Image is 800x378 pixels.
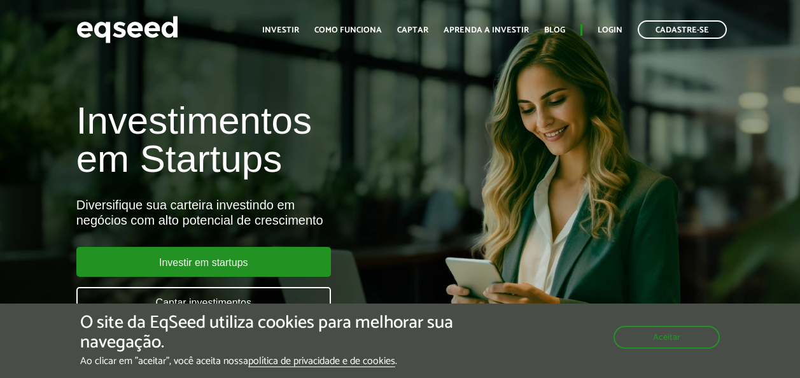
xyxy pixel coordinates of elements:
a: política de privacidade e de cookies [248,356,395,367]
a: Captar [397,26,428,34]
p: Ao clicar em "aceitar", você aceita nossa . [80,355,464,367]
a: Cadastre-se [638,20,727,39]
img: EqSeed [76,13,178,46]
a: Investir em startups [76,247,331,277]
h1: Investimentos em Startups [76,102,458,178]
a: Aprenda a investir [444,26,529,34]
a: Como funciona [314,26,382,34]
a: Investir [262,26,299,34]
h5: O site da EqSeed utiliza cookies para melhorar sua navegação. [80,313,464,353]
a: Blog [544,26,565,34]
a: Captar investimentos [76,287,331,317]
div: Diversifique sua carteira investindo em negócios com alto potencial de crescimento [76,197,458,228]
a: Login [598,26,622,34]
button: Aceitar [614,326,720,349]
